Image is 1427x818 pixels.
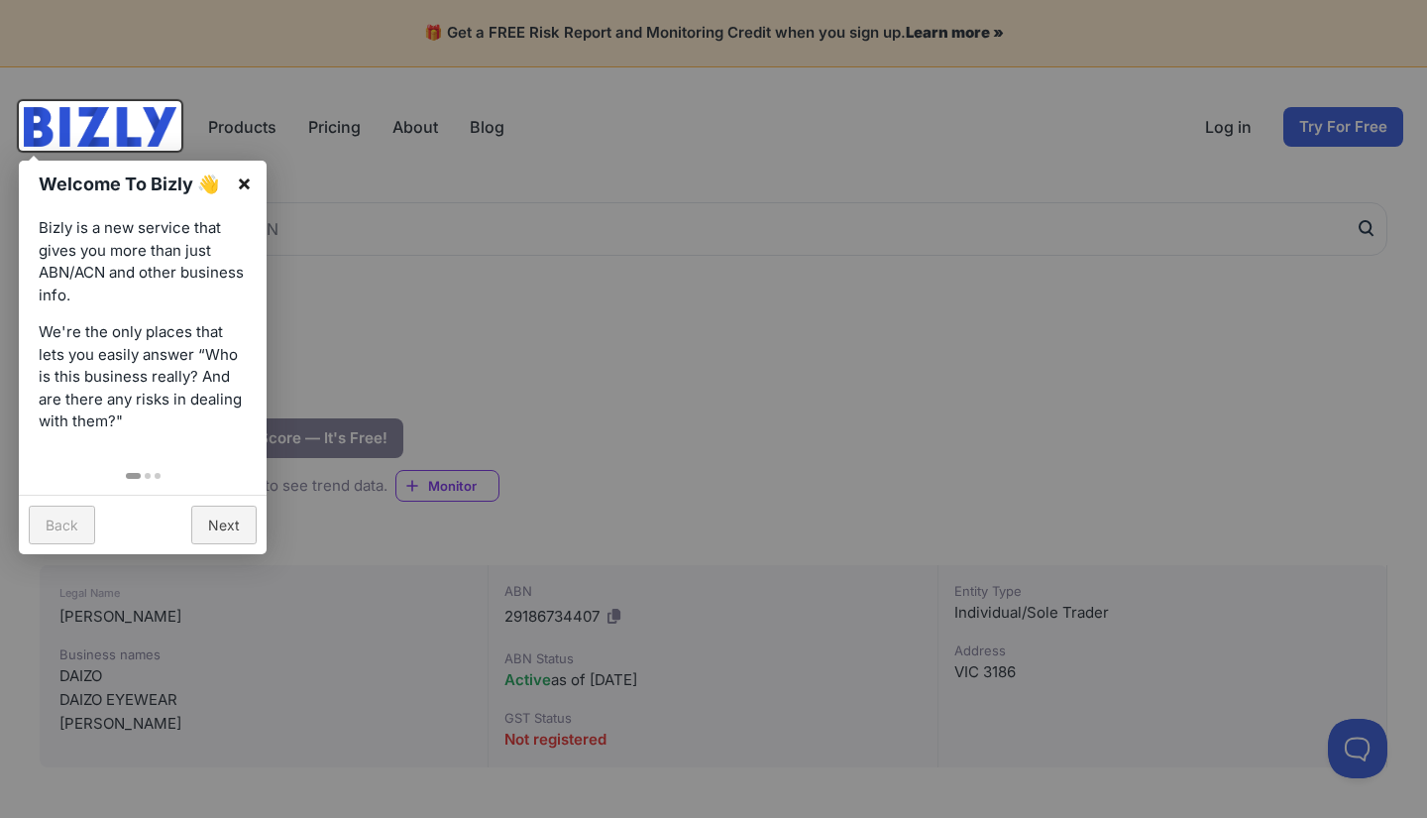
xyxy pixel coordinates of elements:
a: Next [191,506,257,544]
h1: Welcome To Bizly 👋 [39,171,226,197]
a: × [222,161,267,205]
p: Bizly is a new service that gives you more than just ABN/ACN and other business info. [39,217,247,306]
p: We're the only places that lets you easily answer “Who is this business really? And are there any... [39,321,247,433]
a: Back [29,506,95,544]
